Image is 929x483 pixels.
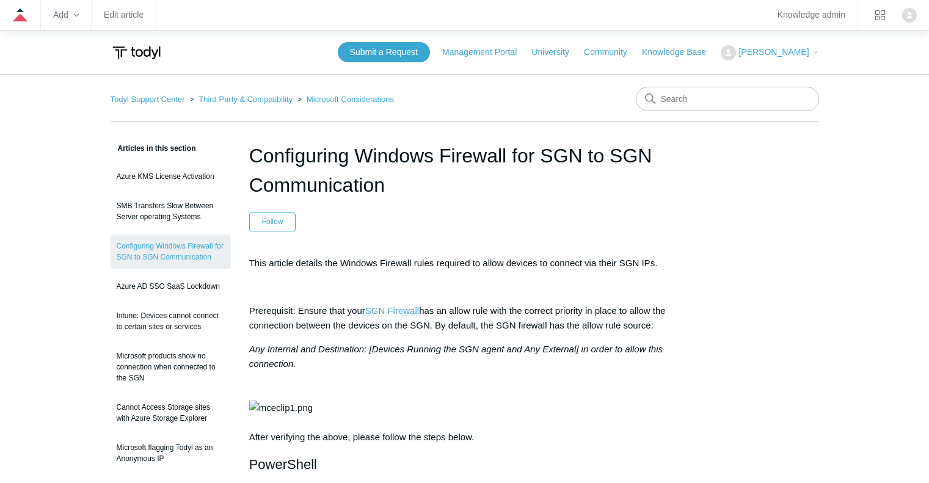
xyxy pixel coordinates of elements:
a: Microsoft Considerations [307,95,394,104]
a: Community [584,46,639,59]
a: Knowledge Base [642,46,718,59]
p: After verifying the above, please follow the steps below. [249,342,680,445]
a: Microsoft products show no connection when connected to the SGN [111,344,231,390]
em: Any Internal and Destination: [Devices Running the SGN agent and Any External] in order to allow ... [249,344,663,369]
a: University [531,46,581,59]
a: Intune: Devices cannot connect to certain sites or services [111,304,231,338]
h2: PowerShell [249,454,680,475]
a: Submit a Request [338,42,430,62]
zd-hc-trigger: Add [53,12,79,18]
a: Knowledge admin [778,12,845,18]
li: Third Party & Compatibility [187,95,295,104]
a: Azure KMS License Activation [111,165,231,188]
li: Todyl Support Center [111,95,188,104]
a: Configuring Windows Firewall for SGN to SGN Communication [111,234,231,269]
img: Todyl Support Center Help Center home page [111,42,162,64]
button: [PERSON_NAME] [721,45,818,60]
a: Edit article [104,12,144,18]
span: Articles in this section [111,144,196,153]
a: Third Party & Compatibility [199,95,293,104]
h1: Configuring Windows Firewall for SGN to SGN Communication [249,141,680,200]
a: Microsoft flagging Todyl as an Anonymous IP [111,436,231,470]
p: This article details the Windows Firewall rules required to allow devices to connect via their SG... [249,256,680,271]
a: Todyl Support Center [111,95,185,104]
span: [PERSON_NAME] [738,47,809,57]
zd-hc-trigger: Click your profile icon to open the profile menu [902,8,917,23]
img: user avatar [902,8,917,23]
input: Search [636,87,819,111]
a: Cannot Access Storage sites with Azure Storage Explorer [111,396,231,430]
button: Follow Article [249,212,296,231]
a: SGN Firewall [365,305,419,316]
p: Prerequisit: Ensure that your has an allow rule with the correct priority in place to allow the c... [249,303,680,333]
li: Microsoft Considerations [295,95,394,104]
a: SMB Transfers Slow Between Server operating Systems [111,194,231,228]
img: mceclip1.png [249,401,313,415]
a: Management Portal [442,46,529,59]
a: Azure AD SSO SaaS Lockdown [111,275,231,298]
